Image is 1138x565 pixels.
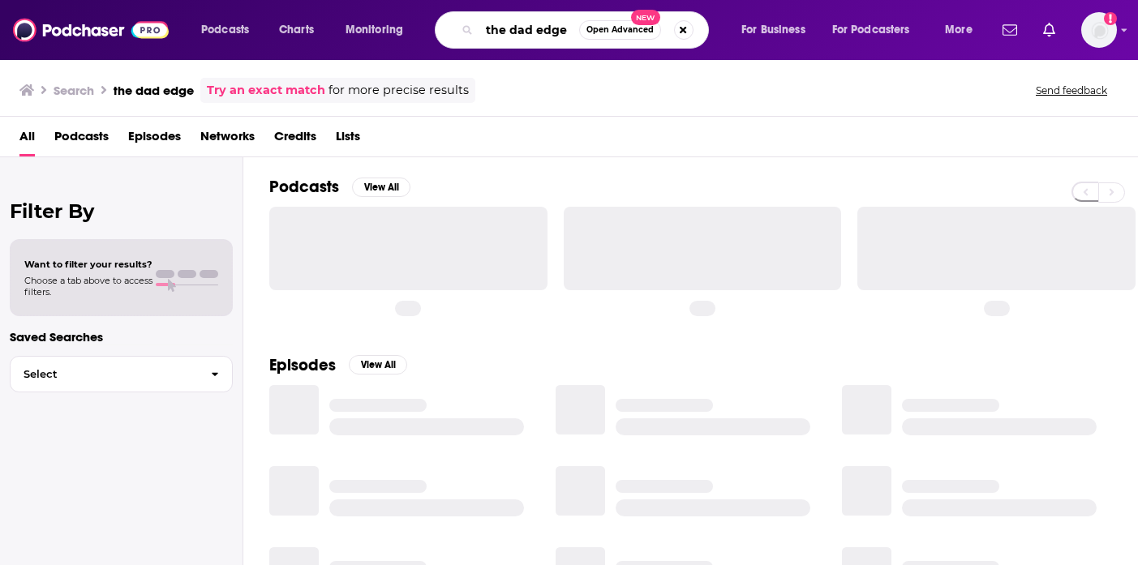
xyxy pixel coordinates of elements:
button: View All [352,178,410,197]
a: Try an exact match [207,81,325,100]
button: Send feedback [1031,83,1112,97]
span: Choose a tab above to access filters. [24,275,152,297]
span: Monitoring [346,19,403,41]
h3: Search [54,83,94,98]
span: Want to filter your results? [24,259,152,270]
a: Episodes [128,123,181,156]
span: More [945,19,973,41]
button: Show profile menu [1081,12,1117,48]
span: Logged in as megcassidy [1081,12,1117,48]
h3: the dad edge [114,83,194,98]
h2: Episodes [269,355,336,375]
span: Podcasts [201,19,249,41]
div: Search podcasts, credits, & more... [450,11,724,49]
a: Lists [336,123,360,156]
span: For Podcasters [832,19,910,41]
a: Credits [274,123,316,156]
svg: Add a profile image [1104,12,1117,25]
span: Select [11,369,198,379]
img: Podchaser - Follow, Share and Rate Podcasts [13,15,169,45]
a: All [19,123,35,156]
h2: Filter By [10,199,233,223]
h2: Podcasts [269,177,339,197]
a: EpisodesView All [269,355,407,375]
span: New [631,10,660,25]
button: open menu [334,17,424,43]
span: For Business [741,19,805,41]
a: Show notifications dropdown [1037,16,1062,44]
button: open menu [822,17,934,43]
button: open menu [190,17,270,43]
p: Saved Searches [10,329,233,345]
img: User Profile [1081,12,1117,48]
input: Search podcasts, credits, & more... [479,17,579,43]
a: PodcastsView All [269,177,410,197]
a: Show notifications dropdown [996,16,1024,44]
span: for more precise results [329,81,469,100]
button: Select [10,356,233,392]
a: Charts [268,17,324,43]
button: open menu [730,17,826,43]
button: View All [349,355,407,375]
span: Charts [279,19,314,41]
a: Networks [200,123,255,156]
span: Open Advanced [586,26,654,34]
button: open menu [934,17,993,43]
button: Open AdvancedNew [579,20,661,40]
a: Podcasts [54,123,109,156]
